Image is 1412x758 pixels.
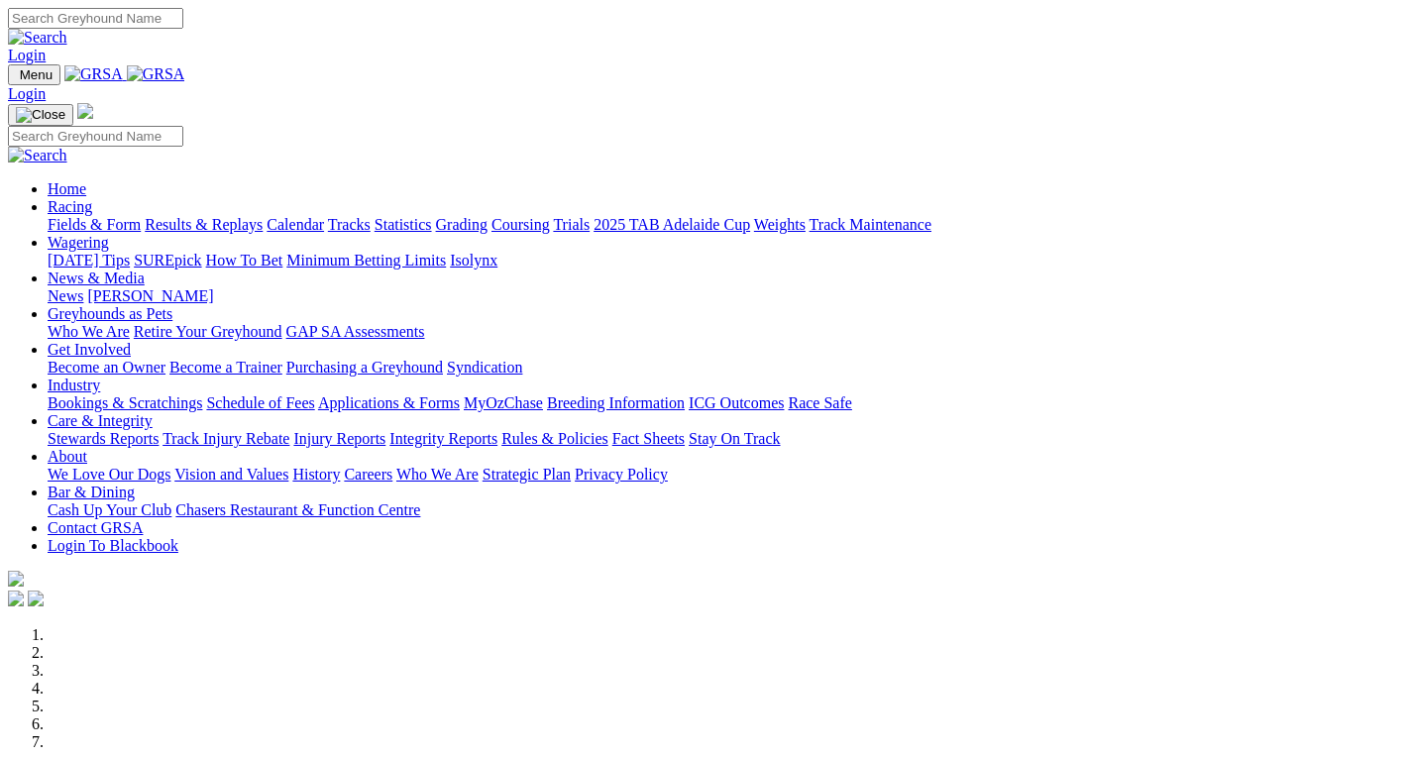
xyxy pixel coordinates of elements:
[48,287,83,304] a: News
[20,67,53,82] span: Menu
[48,466,1404,484] div: About
[8,29,67,47] img: Search
[48,305,172,322] a: Greyhounds as Pets
[48,430,159,447] a: Stewards Reports
[48,198,92,215] a: Racing
[447,359,522,376] a: Syndication
[48,501,1404,519] div: Bar & Dining
[48,252,1404,270] div: Wagering
[48,537,178,554] a: Login To Blackbook
[8,571,24,587] img: logo-grsa-white.png
[206,252,283,269] a: How To Bet
[810,216,931,233] a: Track Maintenance
[175,501,420,518] a: Chasers Restaurant & Function Centre
[134,252,201,269] a: SUREpick
[174,466,288,483] a: Vision and Values
[48,377,100,393] a: Industry
[48,323,130,340] a: Who We Are
[48,394,202,411] a: Bookings & Scratchings
[48,430,1404,448] div: Care & Integrity
[48,359,165,376] a: Become an Owner
[206,394,314,411] a: Schedule of Fees
[48,341,131,358] a: Get Involved
[48,484,135,500] a: Bar & Dining
[318,394,460,411] a: Applications & Forms
[127,65,185,83] img: GRSA
[267,216,324,233] a: Calendar
[612,430,685,447] a: Fact Sheets
[16,107,65,123] img: Close
[375,216,432,233] a: Statistics
[48,323,1404,341] div: Greyhounds as Pets
[293,430,385,447] a: Injury Reports
[286,359,443,376] a: Purchasing a Greyhound
[689,394,784,411] a: ICG Outcomes
[48,252,130,269] a: [DATE] Tips
[8,8,183,29] input: Search
[553,216,590,233] a: Trials
[48,287,1404,305] div: News & Media
[48,519,143,536] a: Contact GRSA
[48,234,109,251] a: Wagering
[396,466,479,483] a: Who We Are
[328,216,371,233] a: Tracks
[689,430,780,447] a: Stay On Track
[48,180,86,197] a: Home
[501,430,608,447] a: Rules & Policies
[48,466,170,483] a: We Love Our Dogs
[28,591,44,606] img: twitter.svg
[754,216,806,233] a: Weights
[48,270,145,286] a: News & Media
[8,85,46,102] a: Login
[450,252,497,269] a: Isolynx
[48,448,87,465] a: About
[77,103,93,119] img: logo-grsa-white.png
[8,64,60,85] button: Toggle navigation
[87,287,213,304] a: [PERSON_NAME]
[145,216,263,233] a: Results & Replays
[169,359,282,376] a: Become a Trainer
[788,394,851,411] a: Race Safe
[8,591,24,606] img: facebook.svg
[575,466,668,483] a: Privacy Policy
[8,147,67,164] img: Search
[594,216,750,233] a: 2025 TAB Adelaide Cup
[64,65,123,83] img: GRSA
[48,216,141,233] a: Fields & Form
[48,394,1404,412] div: Industry
[344,466,392,483] a: Careers
[483,466,571,483] a: Strategic Plan
[48,359,1404,377] div: Get Involved
[134,323,282,340] a: Retire Your Greyhound
[48,216,1404,234] div: Racing
[286,323,425,340] a: GAP SA Assessments
[163,430,289,447] a: Track Injury Rebate
[389,430,497,447] a: Integrity Reports
[8,104,73,126] button: Toggle navigation
[48,501,171,518] a: Cash Up Your Club
[292,466,340,483] a: History
[436,216,488,233] a: Grading
[547,394,685,411] a: Breeding Information
[491,216,550,233] a: Coursing
[8,126,183,147] input: Search
[8,47,46,63] a: Login
[286,252,446,269] a: Minimum Betting Limits
[48,412,153,429] a: Care & Integrity
[464,394,543,411] a: MyOzChase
